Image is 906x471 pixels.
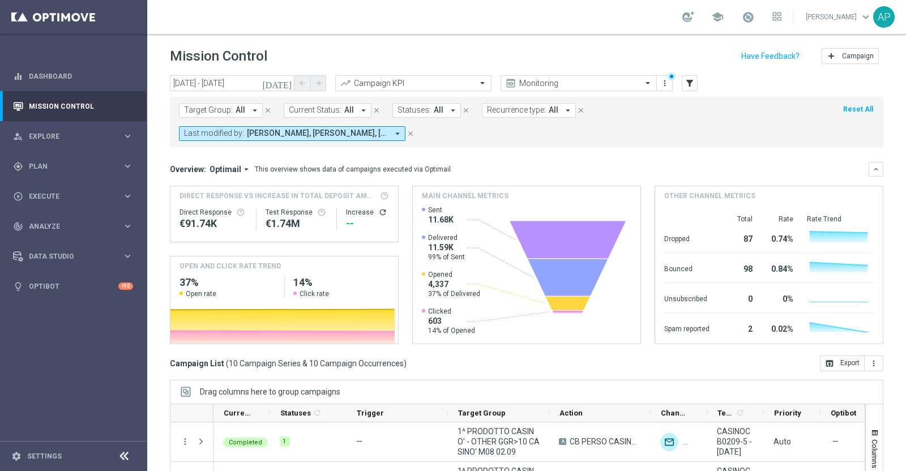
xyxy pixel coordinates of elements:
div: Bounced [664,259,710,277]
div: There are unsaved changes [668,72,676,80]
div: Total [723,215,753,224]
div: Direct Response [180,208,247,217]
i: keyboard_arrow_down [872,165,880,173]
span: 10 Campaign Series & 10 Campaign Occurrences [229,358,404,369]
button: track_changes Analyze keyboard_arrow_right [12,222,134,231]
i: person_search [13,131,23,142]
div: play_circle_outline Execute keyboard_arrow_right [12,192,134,201]
i: keyboard_arrow_right [122,191,133,202]
div: Row Groups [200,387,340,396]
button: more_vert [865,356,883,371]
multiple-options-button: Export to CSV [820,358,883,367]
a: [PERSON_NAME]keyboard_arrow_down [805,8,873,25]
span: Current Status: [289,105,341,115]
span: 99% of Sent [428,252,465,262]
i: track_changes [13,221,23,232]
span: Calculate column [311,406,322,419]
i: close [373,106,381,114]
div: In-app Inbox [683,433,701,451]
button: more_vert [659,76,670,90]
div: -- [346,217,389,230]
div: 1 [280,436,290,447]
span: Templates [717,409,734,417]
span: Statuses: [398,105,431,115]
h4: Other channel metrics [664,191,755,201]
ng-select: Campaign KPI [335,75,492,91]
button: open_in_browser Export [820,356,865,371]
div: equalizer Dashboard [12,72,134,81]
i: play_circle_outline [13,191,23,202]
div: €91,741 [180,217,247,230]
i: refresh [378,208,387,217]
button: Optimail arrow_drop_down [206,164,255,174]
button: lightbulb Optibot +10 [12,282,134,291]
span: Trigger [357,409,384,417]
span: Last modified by: [184,129,244,138]
button: close [371,104,382,117]
button: close [405,127,416,140]
div: 0.02% [766,319,793,337]
h1: Mission Control [170,48,267,65]
div: Plan [13,161,122,172]
div: 0.74% [766,229,793,247]
span: Direct Response VS Increase In Total Deposit Amount [180,191,377,201]
input: Have Feedback? [741,52,800,60]
a: Settings [27,453,62,460]
i: arrow_drop_down [448,105,458,115]
span: Recurrence type: [487,105,546,115]
span: A [559,438,566,445]
span: Click rate [300,289,329,298]
i: arrow_drop_down [358,105,369,115]
button: gps_fixed Plan keyboard_arrow_right [12,162,134,171]
span: CASINOCB0209-5 - 02.09.2025 [717,426,754,457]
button: [DATE] [260,75,294,92]
div: Increase [346,208,389,217]
div: Mission Control [13,91,133,121]
i: arrow_drop_down [392,129,403,139]
i: trending_up [340,78,351,89]
button: arrow_forward [310,75,326,91]
h4: Main channel metrics [422,191,508,201]
i: preview [505,78,516,89]
i: filter_alt [685,78,695,88]
i: arrow_drop_down [563,105,573,115]
button: keyboard_arrow_down [869,162,883,177]
span: [PERSON_NAME], [PERSON_NAME], [PERSON_NAME] [247,129,388,138]
button: more_vert [180,436,190,447]
span: Action [559,409,583,417]
button: close [263,104,273,117]
a: Dashboard [29,61,133,91]
div: Rate [766,215,793,224]
span: Calculate column [734,406,745,419]
button: close [461,104,471,117]
span: Current Status [224,409,251,417]
span: ) [404,358,407,369]
div: person_search Explore keyboard_arrow_right [12,132,134,141]
span: Data Studio [29,253,122,260]
button: Mission Control [12,102,134,111]
div: Spam reported [664,319,710,337]
span: Priority [774,409,801,417]
button: close [576,104,586,117]
a: Mission Control [29,91,133,121]
div: Analyze [13,221,122,232]
i: refresh [736,408,745,417]
span: keyboard_arrow_down [860,11,872,23]
span: — [832,436,839,447]
span: All [344,105,354,115]
span: Analyze [29,223,122,230]
button: add Campaign [822,48,879,64]
span: Auto [773,437,791,446]
span: CB PERSO CASINO' 15% MAX 100 EURO - SPENDIBILE SLOT [570,436,641,447]
ng-select: Monitoring [501,75,657,91]
div: 0 [723,289,753,307]
div: 98 [723,259,753,277]
span: Completed [229,439,262,446]
span: 1^ PRODOTTO CASINO' - OTHER GGR>10 CASINO' M08 02.09 [458,426,540,457]
i: close [577,106,585,114]
i: gps_fixed [13,161,23,172]
i: arrow_drop_down [250,105,260,115]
